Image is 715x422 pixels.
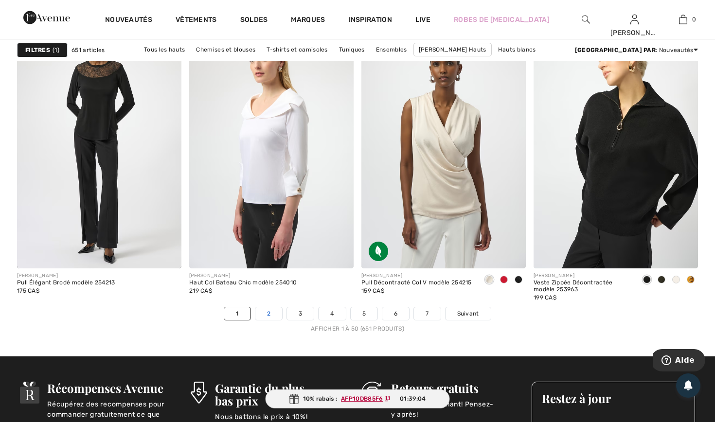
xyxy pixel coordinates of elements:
[610,28,658,38] div: [PERSON_NAME]
[382,307,409,320] a: 6
[189,272,297,280] div: [PERSON_NAME]
[17,280,115,286] div: Pull Élégant Brodé modèle 254213
[640,272,654,288] div: Black
[414,307,440,320] a: 7
[542,392,685,404] h3: Restez à jour
[534,280,632,293] div: Veste Zippée Décontractée modèle 253963
[189,287,212,294] span: 219 CA$
[189,22,354,268] img: Haut Col Bateau Chic modèle 254010. Vanille 30
[482,272,497,288] div: Birch
[654,272,669,288] div: Avocado
[415,15,430,25] a: Live
[191,43,260,56] a: Chemises et blouses
[176,16,217,26] a: Vêtements
[361,287,384,294] span: 159 CA$
[361,22,526,268] img: Pull Décontracté Col V modèle 254215. Noir
[17,307,698,333] nav: Page navigation
[511,272,526,288] div: Black
[534,272,632,280] div: [PERSON_NAME]
[575,46,698,54] div: : Nouveautés
[692,15,696,24] span: 0
[291,16,325,26] a: Marques
[224,307,250,320] a: 1
[279,56,322,69] a: Hauts noirs
[240,16,268,26] a: Soldes
[139,43,190,56] a: Tous les hauts
[262,43,332,56] a: T-shirts et camisoles
[334,43,369,56] a: Tuniques
[17,22,181,268] img: Pull Élégant Brodé modèle 254213. Noir
[630,14,639,25] img: Mes infos
[20,382,39,404] img: Récompenses Avenue
[679,14,687,25] img: Mon panier
[189,280,297,286] div: Haut Col Bateau Chic modèle 254010
[391,382,507,394] h3: Retours gratuits
[575,47,656,53] strong: [GEOGRAPHIC_DATA] par
[351,307,377,320] a: 5
[669,272,683,288] div: Winter White
[493,43,541,56] a: Hauts blancs
[413,43,492,56] a: [PERSON_NAME] Hauts
[191,382,207,404] img: Garantie du plus bas prix
[47,399,166,419] p: Récupérez des recompenses pour commander gratuitement ce que vous aimez.
[23,8,70,27] img: 1ère Avenue
[371,43,412,56] a: Ensembles
[215,382,337,407] h3: Garantie du plus bas prix
[53,46,59,54] span: 1
[323,56,401,69] a: Hauts [PERSON_NAME]
[17,287,39,294] span: 175 CA$
[534,22,698,268] img: Veste Zippée Décontractée modèle 253963. Noir
[349,16,392,26] span: Inspiration
[391,399,507,419] p: Achetez maintenant! Pensez-y après!
[683,272,698,288] div: Medallion
[659,14,707,25] a: 0
[255,307,282,320] a: 2
[630,15,639,24] a: Se connecter
[17,272,115,280] div: [PERSON_NAME]
[319,307,345,320] a: 4
[454,15,550,25] a: Robes de [MEDICAL_DATA]
[534,294,556,301] span: 199 CA$
[361,272,472,280] div: [PERSON_NAME]
[105,16,152,26] a: Nouveautés
[47,382,166,394] h3: Récompenses Avenue
[497,272,511,288] div: Deep cherry
[457,309,479,318] span: Suivant
[582,14,590,25] img: recherche
[17,324,698,333] div: Afficher 1 à 50 (651 produits)
[289,394,299,404] img: Gift.svg
[287,307,314,320] a: 3
[71,46,105,54] span: 651 articles
[361,280,472,286] div: Pull Décontracté Col V modèle 254215
[653,349,705,373] iframe: Ouvre un widget dans lequel vous pouvez trouver plus d’informations
[25,46,50,54] strong: Filtres
[361,382,383,404] img: Retours gratuits
[341,395,383,402] ins: AFP10DB85F6
[400,394,426,403] span: 01:39:04
[369,242,388,261] img: Tissu écologique
[446,307,491,320] a: Suivant
[266,389,450,408] div: 10% rabais :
